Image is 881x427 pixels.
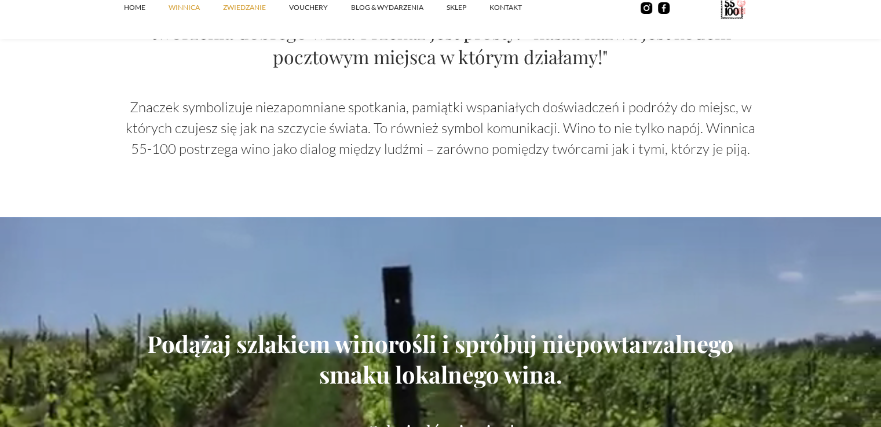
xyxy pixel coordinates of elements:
h1: Podążaj szlakiem winorośli i spróbuj niepowtarzalnego smaku lokalnego wina. [125,328,757,389]
p: Znaczek symbolizuje niezapomniane spotkania, pamiątki wspaniałych doświadczeń i podróży do miejsc... [125,97,757,159]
